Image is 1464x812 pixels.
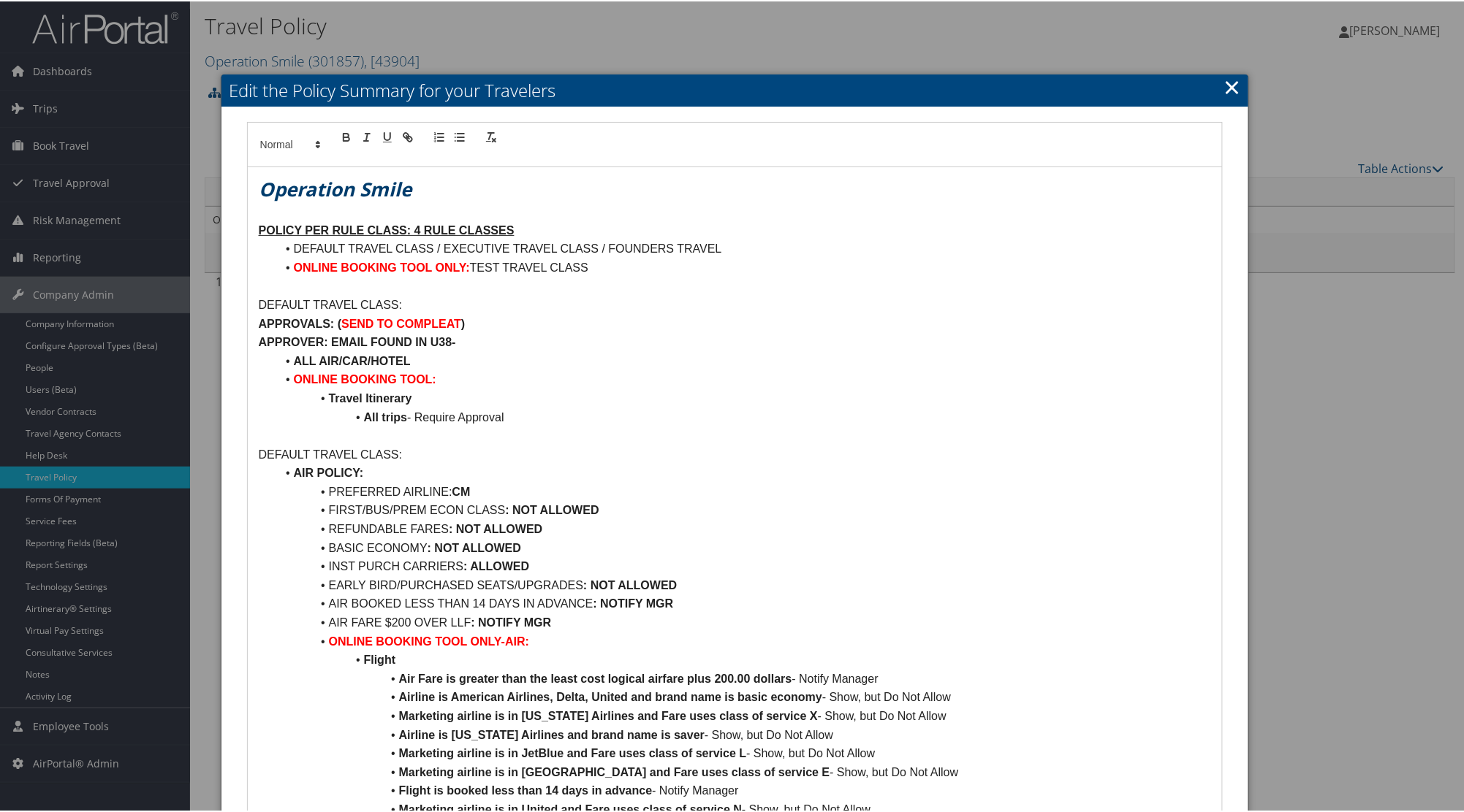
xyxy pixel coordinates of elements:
strong: Travel Itinerary [329,391,412,403]
strong: : NOTIFY MGR [593,596,674,608]
strong: SEND TO COMPLEAT [341,316,461,329]
strong: Airline is American Airlines, Delta, United and brand name is basic economy [399,689,822,702]
li: - Notify Manager [276,668,1212,687]
strong: APPROVER: EMAIL FOUND IN U38- [259,334,456,347]
li: - Require Approval [276,407,1212,426]
strong: : [449,521,452,534]
h2: Edit the Policy Summary for your Travelers [221,73,1249,105]
strong: Flight [364,652,396,664]
li: - Show, but Do Not Allow [276,705,1212,724]
strong: ONLINE BOOKING TOOL ONLY-AIR: [329,634,529,646]
em: Operation Smile [259,175,412,201]
li: FIRST/BUS/PREM ECON CLASS [276,499,1212,518]
li: EARLY BIRD/PURCHASED SEATS/UPGRADES [276,575,1212,594]
li: - Show, but Do Not Allow [276,743,1212,762]
strong: AIR POLICY: [294,465,364,478]
strong: ) [461,316,465,329]
strong: : ALLOWED [463,559,529,571]
li: - Show, but Do Not Allow [276,762,1212,781]
li: AIR FARE $200 OVER LLF [276,612,1212,631]
strong: Marketing airline is in [US_STATE] Airlines and Fare uses class of service X [399,708,818,721]
strong: Marketing airline is in [GEOGRAPHIC_DATA] and Fare uses class of service E [399,765,830,777]
strong: ONLINE BOOKING TOOL: [294,372,436,384]
strong: : NOT ALLOWED [583,578,677,590]
strong: Airline is [US_STATE] Airlines and brand name is saver [399,727,705,740]
strong: APPROVALS: ( [259,316,341,329]
strong: ALL AIR/CAR/HOTEL [294,353,411,366]
li: REFUNDABLE FARES [276,518,1212,537]
li: BASIC ECONOMY [276,537,1212,556]
p: DEFAULT TRAVEL CLASS: [259,294,1212,313]
strong: Air Fare is greater than the least cost logical airfare plus 200.00 dollars [399,671,792,683]
u: POLICY PER RULE CLASS: 4 RULE CLASSES [259,223,515,235]
li: - Show, but Do Not Allow [276,724,1212,743]
strong: Flight is booked less than 14 days in advance [399,783,653,795]
li: PREFERRED AIRLINE: [276,481,1212,500]
strong: CM [452,484,471,497]
li: TEST TRAVEL CLASS [276,257,1212,276]
li: DEFAULT TRAVEL CLASS / EXECUTIVE TRAVEL CLASS / FOUNDERS TRAVEL [276,238,1212,257]
li: - Show, but Do Not Allow [276,686,1212,705]
strong: Marketing airline is in JetBlue and Fare uses class of service L [399,746,747,758]
strong: : NOT ALLOWED [505,502,599,515]
strong: All trips [364,410,408,422]
li: - Notify Manager [276,780,1212,799]
strong: NOT ALLOWED [456,521,543,534]
strong: : NOT ALLOWED [428,540,521,553]
li: AIR BOOKED LESS THAN 14 DAYS IN ADVANCE [276,593,1212,612]
strong: ONLINE BOOKING TOOL ONLY: [294,260,470,272]
strong: : NOTIFY MGR [471,615,551,627]
a: Close [1224,71,1240,100]
li: INST PURCH CARRIERS [276,556,1212,575]
p: DEFAULT TRAVEL CLASS: [259,444,1212,463]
